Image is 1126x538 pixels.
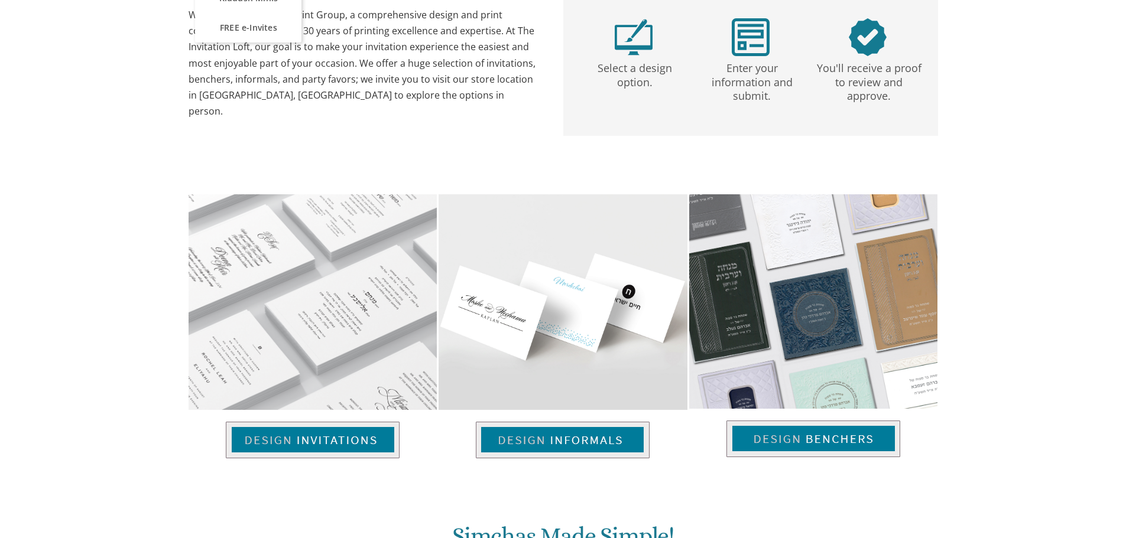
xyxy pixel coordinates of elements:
img: step2.png [732,18,770,56]
a: FREE e-Invites [195,13,301,43]
img: step1.png [615,18,653,56]
img: step3.png [849,18,887,56]
div: We are a division of BP Print Group, a comprehensive design and print company with more than 30 y... [189,7,540,119]
p: You'll receive a proof to review and approve. [813,56,925,103]
p: Enter your information and submit. [696,56,808,103]
p: Select a design option. [579,56,691,90]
